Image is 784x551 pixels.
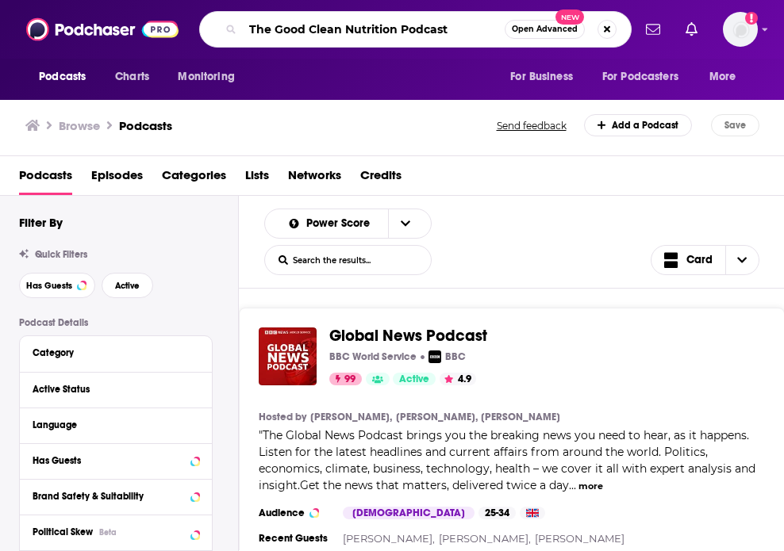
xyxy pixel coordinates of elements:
div: Category [33,347,189,358]
button: Open AdvancedNew [505,20,585,39]
button: open menu [28,62,106,92]
button: Active [102,273,153,298]
div: Language [33,419,189,430]
img: Podchaser - Follow, Share and Rate Podcasts [26,14,179,44]
h3: Audience [259,507,330,519]
a: Add a Podcast [584,114,693,136]
button: open menu [167,62,255,92]
a: Networks [288,163,341,195]
h2: Choose List sort [264,209,432,239]
span: Active [115,281,140,290]
span: Political Skew [33,526,93,538]
img: Global News Podcast [259,327,317,385]
div: Active Status [33,384,189,395]
img: BBC [429,350,441,363]
button: Active Status [33,379,199,399]
span: Logged in as Ashley_Beenen [723,12,758,47]
button: Political SkewBeta [33,522,199,541]
a: [PERSON_NAME] [535,532,625,545]
span: Active [399,372,429,388]
a: Show notifications dropdown [640,16,667,43]
span: Podcasts [39,66,86,88]
h3: Recent Guests [259,532,330,545]
a: [PERSON_NAME] [481,411,560,423]
button: Language [33,415,199,434]
span: For Business [510,66,573,88]
a: [PERSON_NAME], [343,532,435,545]
input: Search podcasts, credits, & more... [243,17,505,42]
button: Show profile menu [723,12,758,47]
div: Search podcasts, credits, & more... [199,11,632,48]
svg: Add a profile image [745,12,758,25]
h4: Hosted by [259,411,306,423]
a: Podcasts [119,118,172,133]
button: open menu [275,218,389,229]
button: Has Guests [33,450,199,470]
button: Save [711,114,759,136]
div: Beta [99,527,117,538]
p: Podcast Details [19,317,213,328]
button: open menu [499,62,593,92]
a: [PERSON_NAME], [310,411,392,423]
a: Lists [245,163,269,195]
p: BBC [445,350,466,363]
span: More [709,66,736,88]
p: BBC World Service [329,350,417,363]
button: 4.9 [440,373,476,385]
h3: Browse [59,118,100,133]
a: [PERSON_NAME], [439,532,531,545]
a: Episodes [91,163,143,195]
a: Charts [105,62,159,92]
span: Quick Filters [35,249,87,260]
a: 99 [329,373,362,385]
span: ... [569,478,576,492]
button: Choose View [651,245,760,275]
button: open menu [698,62,756,92]
span: New [555,10,584,25]
a: Global News Podcast [329,327,487,345]
span: " [259,428,755,492]
a: Show notifications dropdown [679,16,704,43]
a: Active [393,373,436,385]
button: more [578,480,603,493]
a: Credits [360,163,402,195]
a: BBCBBC [429,350,466,363]
span: Charts [115,66,149,88]
span: Open Advanced [512,25,578,33]
a: Podcasts [19,163,72,195]
span: 99 [344,372,355,388]
h2: Filter By [19,215,63,230]
button: Has Guests [19,273,95,298]
button: Category [33,342,199,362]
div: 25-34 [478,507,516,519]
img: User Profile [723,12,758,47]
button: Send feedback [492,119,571,132]
button: open menu [388,209,421,238]
span: Card [686,254,713,266]
button: open menu [592,62,701,92]
span: The Global News Podcast brings you the breaking news you need to hear, as it happens. Listen for ... [259,428,755,492]
span: Global News Podcast [329,326,487,346]
span: For Podcasters [602,66,678,88]
span: Power Score [306,218,375,229]
button: Brand Safety & Suitability [33,486,199,506]
div: Has Guests [33,455,186,466]
a: Categories [162,163,226,195]
div: [DEMOGRAPHIC_DATA] [343,507,475,519]
div: Brand Safety & Suitability [33,491,186,502]
span: Monitoring [178,66,234,88]
a: [PERSON_NAME], [396,411,478,423]
span: Has Guests [26,281,72,290]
